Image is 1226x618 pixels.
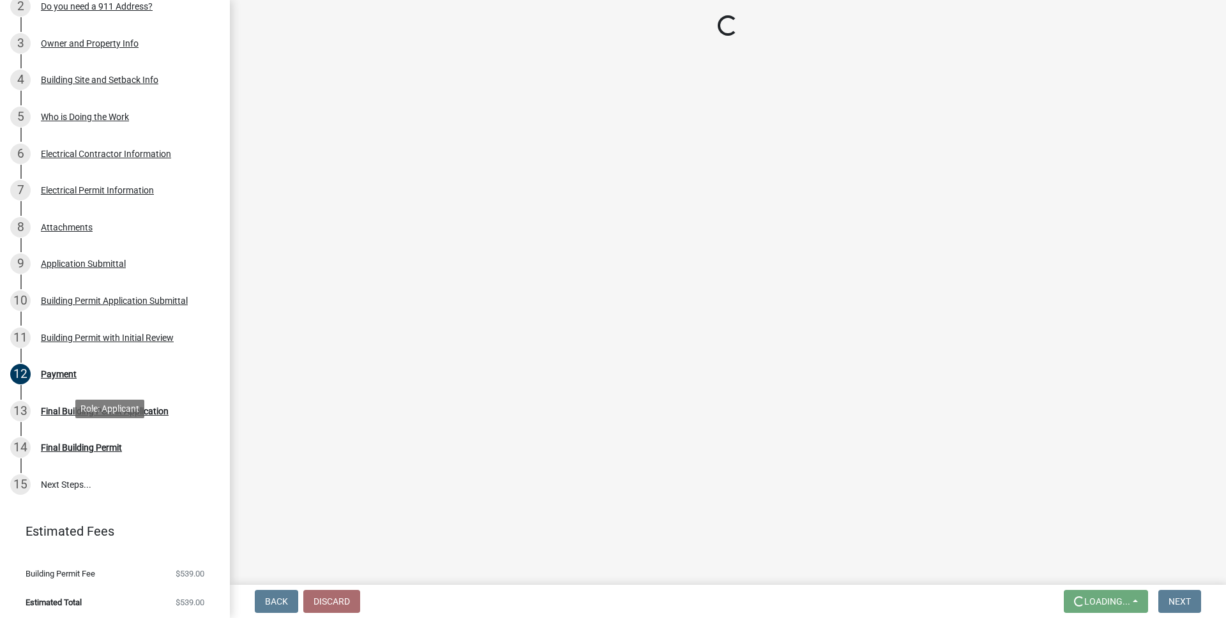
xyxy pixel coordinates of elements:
[41,370,77,379] div: Payment
[10,401,31,421] div: 13
[41,259,126,268] div: Application Submittal
[41,296,188,305] div: Building Permit Application Submittal
[176,598,204,607] span: $539.00
[303,590,360,613] button: Discard
[1169,596,1191,607] span: Next
[265,596,288,607] span: Back
[1084,596,1130,607] span: Loading...
[41,223,93,232] div: Attachments
[10,437,31,458] div: 14
[41,407,169,416] div: Final Building Permit Application
[10,518,209,544] a: Estimated Fees
[41,112,129,121] div: Who is Doing the Work
[41,75,158,84] div: Building Site and Setback Info
[10,180,31,200] div: 7
[10,144,31,164] div: 6
[255,590,298,613] button: Back
[41,149,171,158] div: Electrical Contractor Information
[10,474,31,495] div: 15
[75,400,144,418] div: Role: Applicant
[10,328,31,348] div: 11
[41,186,154,195] div: Electrical Permit Information
[41,333,174,342] div: Building Permit with Initial Review
[1064,590,1148,613] button: Loading...
[10,33,31,54] div: 3
[41,2,153,11] div: Do you need a 911 Address?
[10,70,31,90] div: 4
[10,253,31,274] div: 9
[26,598,82,607] span: Estimated Total
[26,569,95,578] span: Building Permit Fee
[1158,590,1201,613] button: Next
[41,39,139,48] div: Owner and Property Info
[10,107,31,127] div: 5
[10,364,31,384] div: 12
[41,443,122,452] div: Final Building Permit
[10,217,31,237] div: 8
[10,290,31,311] div: 10
[176,569,204,578] span: $539.00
